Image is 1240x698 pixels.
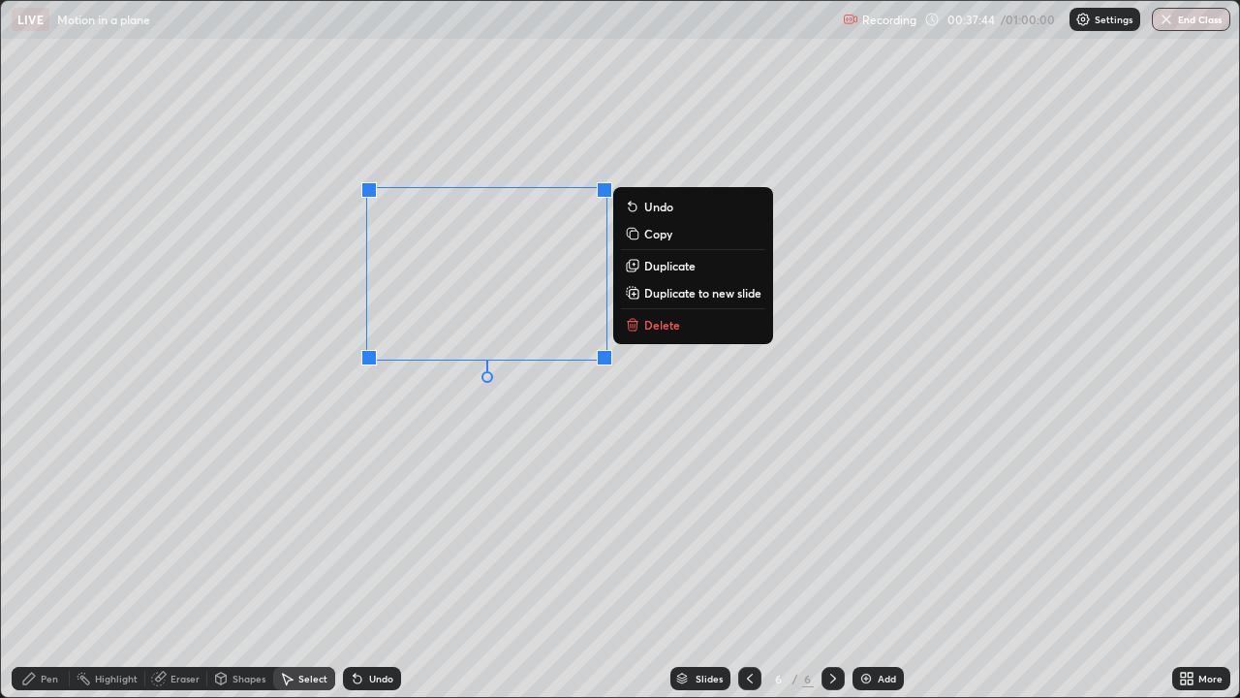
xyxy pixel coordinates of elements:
p: Duplicate [644,258,696,273]
button: Copy [621,222,765,245]
p: Duplicate to new slide [644,285,761,301]
div: Highlight [95,674,138,683]
div: Add [878,674,896,683]
img: class-settings-icons [1075,12,1091,27]
img: add-slide-button [858,671,874,686]
button: Delete [621,313,765,336]
div: 6 [769,673,789,684]
div: / [792,673,798,684]
img: end-class-cross [1159,12,1174,27]
div: 6 [802,670,814,687]
p: Recording [862,13,916,27]
p: Motion in a plane [57,12,150,27]
p: Copy [644,226,672,241]
div: Slides [696,674,723,683]
p: Delete [644,317,680,333]
div: Undo [369,674,393,683]
button: Duplicate to new slide [621,281,765,304]
button: End Class [1152,8,1230,31]
p: Undo [644,199,673,214]
div: Select [298,674,327,683]
div: Eraser [170,674,200,683]
img: recording.375f2c34.svg [843,12,858,27]
div: Pen [41,674,58,683]
p: Settings [1095,15,1132,24]
div: Shapes [232,674,265,683]
div: More [1198,674,1223,683]
button: Undo [621,195,765,218]
button: Duplicate [621,254,765,277]
p: LIVE [17,12,44,27]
